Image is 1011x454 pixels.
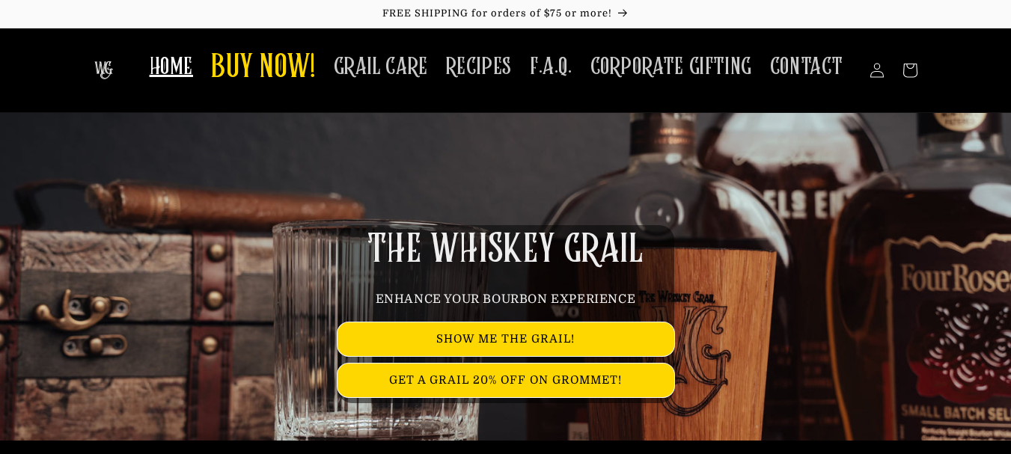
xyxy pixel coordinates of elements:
span: BUY NOW! [211,48,316,89]
a: SHOW ME THE GRAIL! [337,322,674,356]
span: HOME [150,52,193,82]
span: F.A.Q. [530,52,572,82]
a: CONTACT [761,43,852,91]
span: CORPORATE GIFTING [590,52,752,82]
a: RECIPES [437,43,521,91]
span: GRAIL CARE [334,52,428,82]
span: RECIPES [446,52,512,82]
span: ENHANCE YOUR BOURBON EXPERIENCE [376,292,636,306]
a: CORPORATE GIFTING [581,43,761,91]
span: CONTACT [770,52,843,82]
a: HOME [141,43,202,91]
a: GET A GRAIL 20% OFF ON GROMMET! [337,363,674,397]
span: THE WHISKEY GRAIL [367,230,643,269]
a: F.A.Q. [521,43,581,91]
p: FREE SHIPPING for orders of $75 or more! [15,7,996,20]
a: BUY NOW! [202,39,325,98]
img: The Whiskey Grail [94,61,113,79]
a: GRAIL CARE [325,43,437,91]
